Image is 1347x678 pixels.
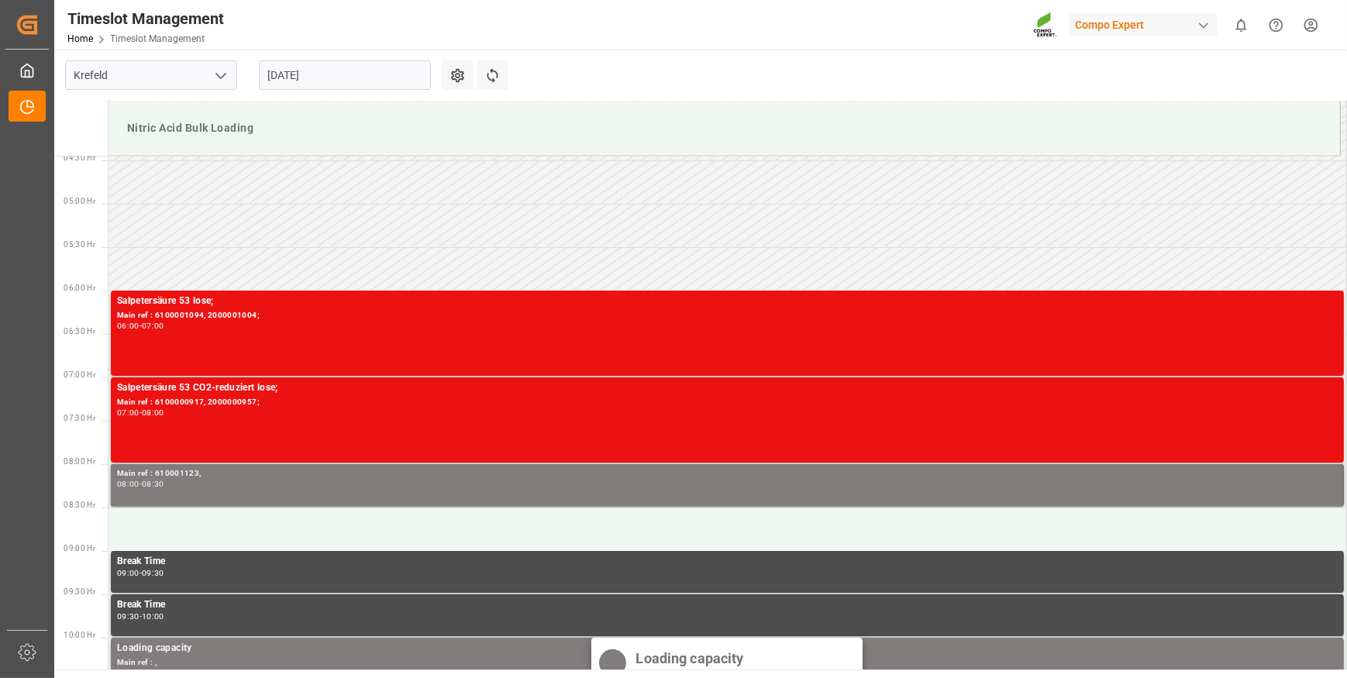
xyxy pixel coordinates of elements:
div: Break Time [117,554,1338,570]
img: Screenshot%202023-09-29%20at%2010.02.21.png_1712312052.png [1033,12,1058,39]
span: 05:30 Hr [64,240,95,249]
button: Compo Expert [1069,10,1224,40]
div: 08:00 [142,409,164,416]
div: Main ref : 6100001094, 2000001004; [117,309,1338,322]
span: 09:00 Hr [64,544,95,552]
span: 10:00 Hr [64,631,95,639]
span: 08:30 Hr [64,501,95,509]
div: 07:00 [117,409,140,416]
div: - [140,669,142,676]
div: - [140,570,142,576]
div: - [140,409,142,416]
div: 10:00 [117,669,140,676]
div: - [140,613,142,620]
div: Break Time [117,597,1338,613]
div: - [140,322,142,329]
div: 06:00 [117,322,140,329]
div: Loading capacity [117,641,1338,656]
div: Main ref : , [117,656,1338,669]
div: Loading capacity [630,645,749,668]
div: Main ref : 610001123, [117,467,1338,480]
div: Nitric Acid Bulk Loading [121,114,1328,143]
button: Help Center [1259,8,1294,43]
span: 09:30 Hr [64,587,95,596]
button: open menu [208,64,232,88]
div: 09:30 [117,613,140,620]
input: DD.MM.YYYY [259,60,431,90]
span: 05:00 Hr [64,197,95,205]
div: 12:00 [142,669,164,676]
span: 04:30 Hr [64,153,95,162]
a: Home [67,33,93,44]
input: Type to search/select [65,60,237,90]
div: Compo Expert [1069,14,1218,36]
div: 08:00 [117,480,140,487]
div: Salpetersäure 53 CO2-reduziert lose; [117,380,1338,396]
span: 07:00 Hr [64,370,95,379]
span: 08:00 Hr [64,457,95,466]
div: - [140,480,142,487]
span: 07:30 Hr [64,414,95,422]
div: Main ref : 6100000917, 2000000957; [117,396,1338,409]
button: show 0 new notifications [1224,8,1259,43]
span: 06:00 Hr [64,284,95,292]
div: 09:00 [117,570,140,576]
div: Timeslot Management [67,7,224,30]
div: 10:00 [142,613,164,620]
div: Salpetersäure 53 lose; [117,294,1338,309]
div: 09:30 [142,570,164,576]
div: 07:00 [142,322,164,329]
span: 06:30 Hr [64,327,95,336]
div: 08:30 [142,480,164,487]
